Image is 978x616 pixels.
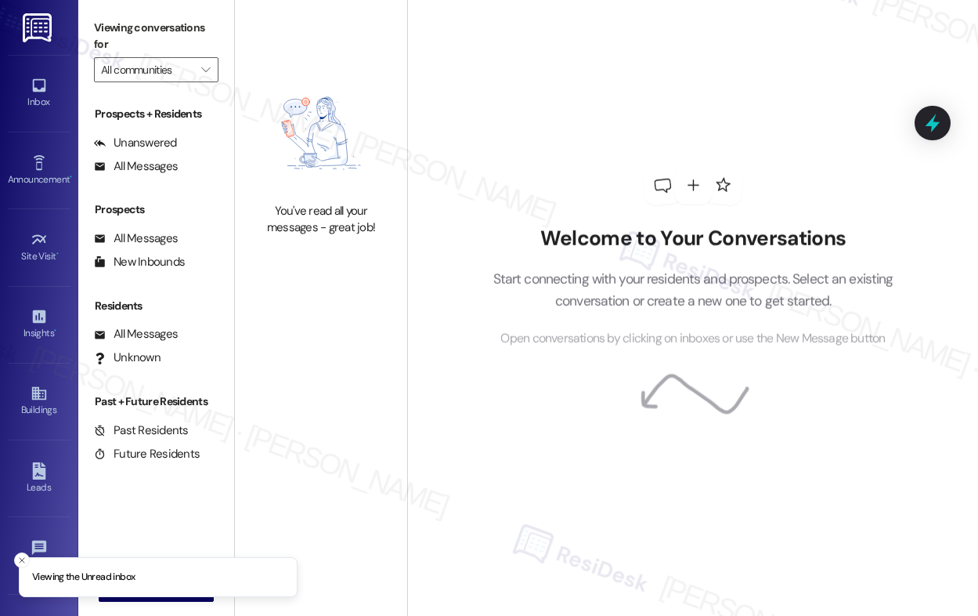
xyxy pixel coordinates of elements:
[56,248,59,259] span: •
[8,72,70,114] a: Inbox
[8,380,70,422] a: Buildings
[469,226,917,252] h2: Welcome to Your Conversations
[78,106,234,122] div: Prospects + Residents
[252,203,390,237] div: You've read all your messages - great job!
[94,446,200,462] div: Future Residents
[101,57,193,82] input: All communities
[469,268,917,313] p: Start connecting with your residents and prospects. Select an existing conversation or create a n...
[201,63,210,76] i: 
[94,254,185,270] div: New Inbounds
[8,303,70,346] a: Insights •
[32,571,135,585] p: Viewing the Unread inbox
[94,230,178,247] div: All Messages
[8,534,70,577] a: Templates •
[94,16,218,57] label: Viewing conversations for
[8,458,70,500] a: Leads
[94,158,178,175] div: All Messages
[94,350,161,366] div: Unknown
[8,226,70,269] a: Site Visit •
[78,298,234,314] div: Residents
[70,172,72,183] span: •
[78,393,234,410] div: Past + Future Residents
[252,71,390,194] img: empty-state
[78,201,234,218] div: Prospects
[14,553,30,568] button: Close toast
[23,13,55,42] img: ResiDesk Logo
[94,135,177,151] div: Unanswered
[94,422,189,439] div: Past Residents
[94,326,178,342] div: All Messages
[500,329,885,349] span: Open conversations by clicking on inboxes or use the New Message button
[54,325,56,336] span: •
